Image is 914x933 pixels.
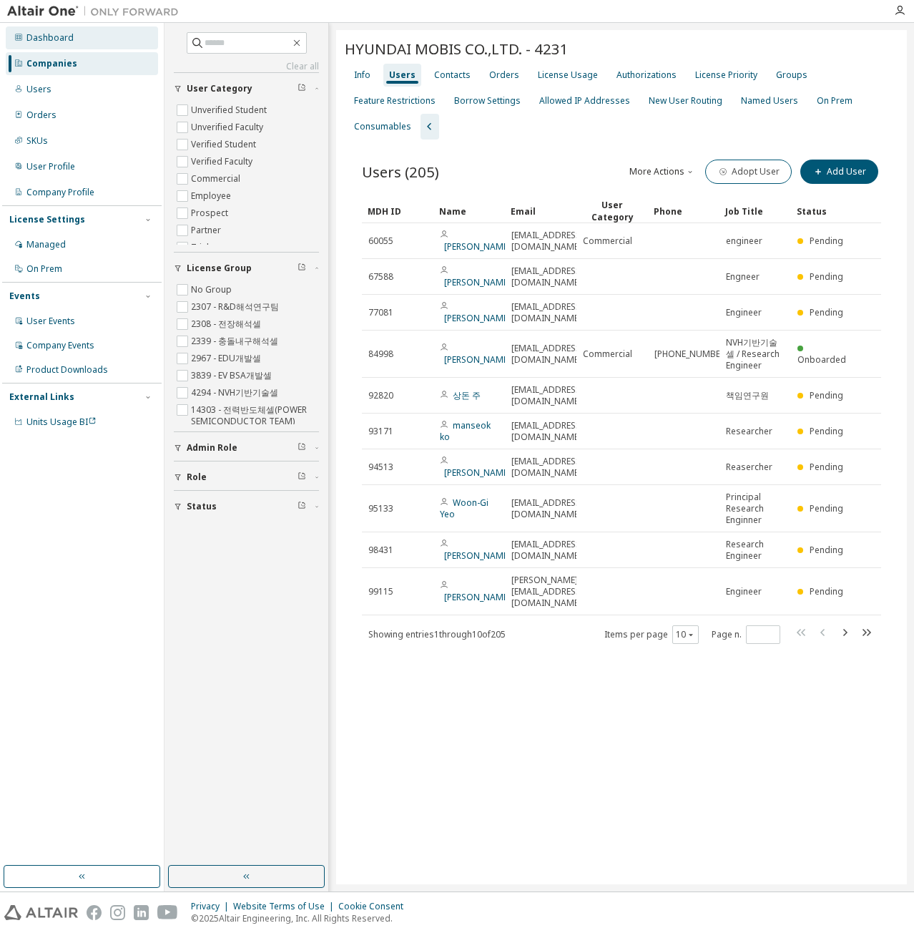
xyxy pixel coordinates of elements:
[583,348,632,360] span: Commercial
[191,153,255,170] label: Verified Faculty
[810,235,843,247] span: Pending
[187,263,252,274] span: License Group
[810,270,843,283] span: Pending
[26,316,75,327] div: User Events
[511,420,584,443] span: [EMAIL_ADDRESS][DOMAIN_NAME]
[444,312,511,324] a: [PERSON_NAME]
[187,83,252,94] span: User Category
[191,298,282,316] label: 2307 - R&D해석연구팀
[26,58,77,69] div: Companies
[368,544,393,556] span: 98431
[191,350,264,367] label: 2967 - EDU개발셀
[444,549,511,562] a: [PERSON_NAME]
[368,390,393,401] span: 92820
[298,442,306,454] span: Clear filter
[174,491,319,522] button: Status
[511,456,584,479] span: [EMAIL_ADDRESS][DOMAIN_NAME]
[726,390,769,401] span: 책임연구원
[298,263,306,274] span: Clear filter
[191,367,275,384] label: 3839 - EV BSA개발셀
[187,501,217,512] span: Status
[191,187,234,205] label: Employee
[817,95,852,107] div: On Prem
[726,271,760,283] span: Engneer
[191,401,319,430] label: 14303 - 전력반도체셀(POWER SEMICONDUCTOR TEAM)
[368,271,393,283] span: 67588
[511,539,584,562] span: [EMAIL_ADDRESS][DOMAIN_NAME]
[191,136,259,153] label: Verified Student
[628,160,697,184] button: More Actions
[582,199,642,223] div: User Category
[354,95,436,107] div: Feature Restrictions
[174,73,319,104] button: User Category
[233,901,338,912] div: Website Terms of Use
[26,187,94,198] div: Company Profile
[354,69,370,81] div: Info
[338,901,412,912] div: Cookie Consent
[654,200,714,223] div: Phone
[511,200,571,223] div: Email
[26,364,108,376] div: Product Downloads
[191,205,231,222] label: Prospect
[26,239,66,250] div: Managed
[539,95,630,107] div: Allowed IP Addresses
[87,905,102,920] img: facebook.svg
[368,503,393,514] span: 95133
[511,343,584,366] span: [EMAIL_ADDRESS][DOMAIN_NAME]
[354,121,411,132] div: Consumables
[174,61,319,72] a: Clear all
[191,239,212,256] label: Trial
[187,442,237,454] span: Admin Role
[511,301,584,324] span: [EMAIL_ADDRESS][DOMAIN_NAME]
[389,69,416,81] div: Users
[26,416,97,428] span: Units Usage BI
[810,389,843,401] span: Pending
[712,625,780,644] span: Page n.
[362,162,439,182] span: Users (205)
[26,109,56,121] div: Orders
[191,316,264,333] label: 2308 - 전장해석셀
[726,337,785,371] span: NVH기반기술셀 / Research Engineer
[174,253,319,284] button: License Group
[298,501,306,512] span: Clear filter
[368,235,393,247] span: 60055
[444,591,511,603] a: [PERSON_NAME]
[298,83,306,94] span: Clear filter
[110,905,125,920] img: instagram.svg
[191,912,412,924] p: © 2025 Altair Engineering, Inc. All Rights Reserved.
[705,160,792,184] button: Adopt User
[797,200,857,223] div: Status
[7,4,186,19] img: Altair One
[810,461,843,473] span: Pending
[695,69,757,81] div: License Priority
[454,95,521,107] div: Borrow Settings
[440,497,488,520] a: Woon-Gi Yeo
[187,472,207,483] span: Role
[4,905,78,920] img: altair_logo.svg
[368,461,393,473] span: 94513
[726,461,772,473] span: Reasercher
[797,353,846,366] span: Onboarded
[800,160,878,184] button: Add User
[726,586,762,597] span: Engineer
[453,389,481,401] a: 상돈 주
[157,905,178,920] img: youtube.svg
[439,200,499,223] div: Name
[191,281,235,298] label: No Group
[649,95,722,107] div: New User Routing
[654,348,728,360] span: [PHONE_NUMBER]
[26,32,74,44] div: Dashboard
[810,425,843,437] span: Pending
[174,432,319,464] button: Admin Role
[26,161,75,172] div: User Profile
[298,472,306,483] span: Clear filter
[444,466,511,479] a: [PERSON_NAME]
[368,307,393,318] span: 77081
[191,119,266,136] label: Unverified Faculty
[26,340,94,351] div: Company Events
[604,625,699,644] span: Items per page
[368,426,393,437] span: 93171
[538,69,598,81] div: License Usage
[511,230,584,253] span: [EMAIL_ADDRESS][DOMAIN_NAME]
[368,348,393,360] span: 84998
